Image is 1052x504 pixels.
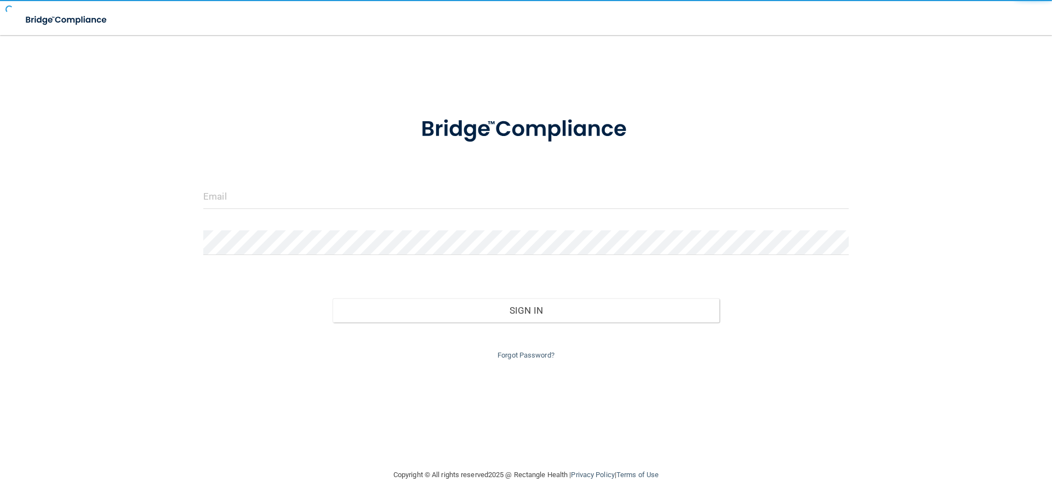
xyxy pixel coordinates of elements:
img: bridge_compliance_login_screen.278c3ca4.svg [16,9,117,31]
div: Copyright © All rights reserved 2025 @ Rectangle Health | | [326,457,726,492]
input: Email [203,184,849,209]
button: Sign In [333,298,720,322]
img: bridge_compliance_login_screen.278c3ca4.svg [398,101,654,158]
a: Forgot Password? [498,351,554,359]
a: Privacy Policy [571,471,614,479]
a: Terms of Use [616,471,659,479]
